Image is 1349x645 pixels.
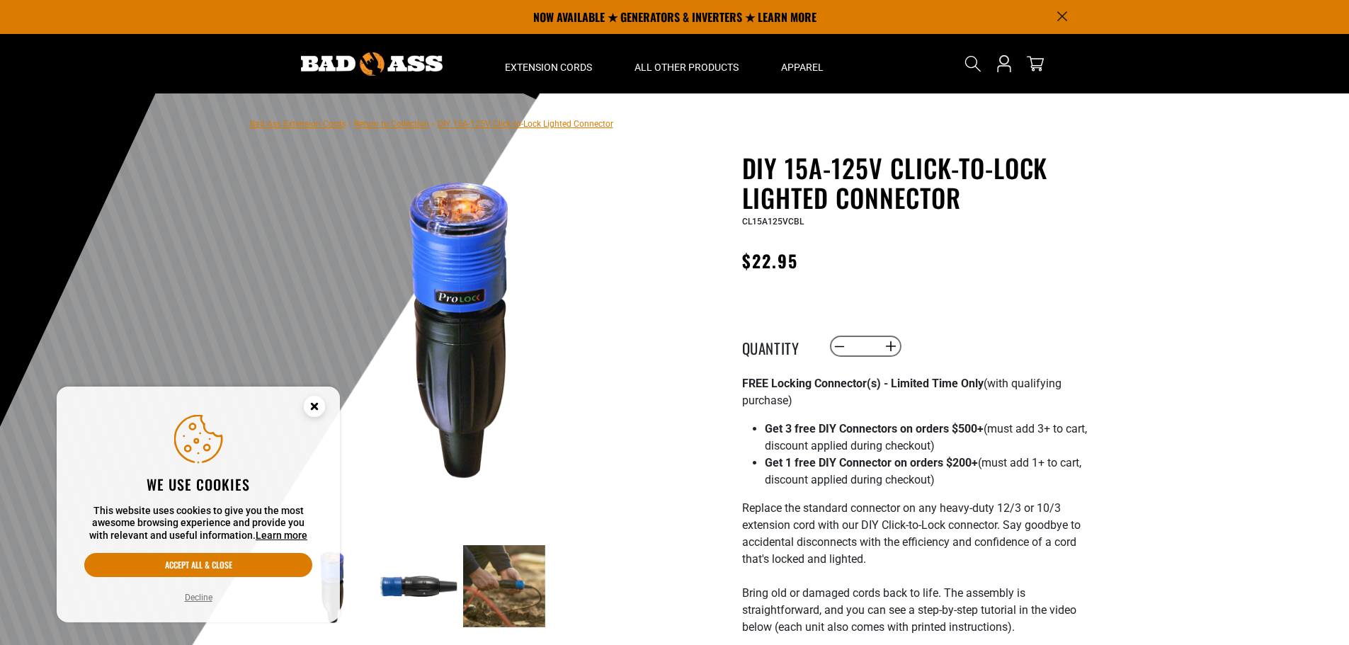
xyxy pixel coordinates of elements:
a: Bad Ass Extension Cords [250,119,346,129]
span: DIY 15A-125V Click-to-Lock Lighted Connector [438,119,613,129]
summary: Apparel [760,34,845,93]
button: Decline [181,590,217,605]
button: Accept all & close [84,553,312,577]
summary: Extension Cords [484,34,613,93]
span: › [432,119,435,129]
h1: DIY 15A-125V Click-to-Lock Lighted Connector [742,153,1089,212]
nav: breadcrumbs [250,115,613,132]
label: Quantity [742,337,813,355]
span: (must add 3+ to cart, discount applied during checkout) [765,422,1087,452]
span: Extension Cords [505,61,592,74]
img: Bad Ass Extension Cords [301,52,443,76]
h2: We use cookies [84,475,312,493]
span: (must add 1+ to cart, discount applied during checkout) [765,456,1081,486]
span: $22.95 [742,248,798,273]
span: CL15A125VCBL [742,217,804,227]
a: Learn more [256,530,307,541]
summary: Search [962,52,984,75]
span: All Other Products [634,61,739,74]
summary: All Other Products [613,34,760,93]
strong: Get 1 free DIY Connector on orders $200+ [765,456,978,469]
aside: Cookie Consent [57,387,340,623]
a: Return to Collection [354,119,429,129]
span: Apparel [781,61,824,74]
strong: Get 3 free DIY Connectors on orders $500+ [765,422,984,435]
strong: FREE Locking Connector(s) - Limited Time Only [742,377,984,390]
span: (with qualifying purchase) [742,377,1061,407]
span: › [348,119,351,129]
p: This website uses cookies to give you the most awesome browsing experience and provide you with r... [84,505,312,542]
